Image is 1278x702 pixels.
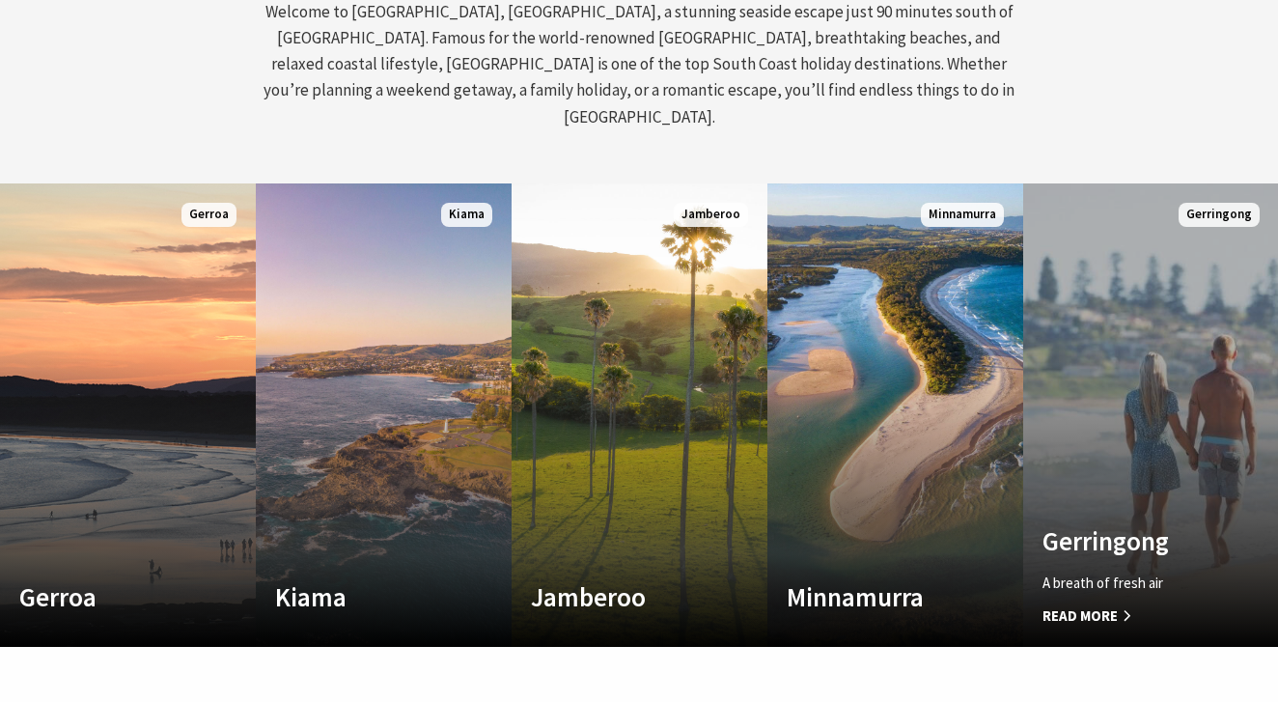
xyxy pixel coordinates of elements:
a: Custom Image Used Jamberoo Jamberoo [512,183,767,647]
h4: Gerroa [19,581,198,612]
a: Custom Image Used Kiama Kiama [256,183,512,647]
span: Read More [1042,604,1221,628]
span: Kiama [441,203,492,227]
h4: Minnamurra [787,581,965,612]
span: Gerringong [1179,203,1260,227]
h4: Gerringong [1042,525,1221,556]
span: Gerroa [181,203,236,227]
p: A breath of fresh air [1042,572,1221,595]
h4: Kiama [275,581,454,612]
h4: Jamberoo [531,581,709,612]
span: Jamberoo [674,203,748,227]
span: Minnamurra [921,203,1004,227]
a: Custom Image Used Minnamurra Minnamurra [767,183,1023,647]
